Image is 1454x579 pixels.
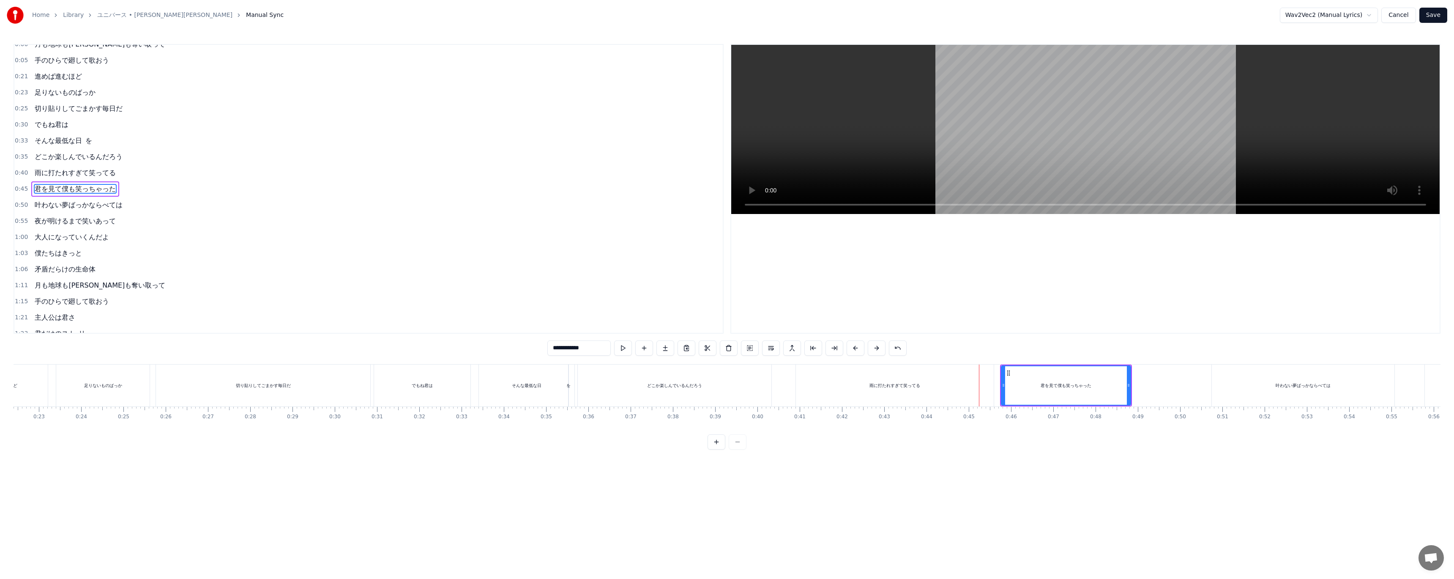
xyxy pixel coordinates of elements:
[794,414,806,420] div: 0:41
[15,217,28,225] span: 0:55
[752,414,763,420] div: 0:40
[710,414,721,420] div: 0:39
[33,414,45,420] div: 0:23
[76,414,87,420] div: 0:24
[1276,382,1331,389] div: 叶わない夢ばっかならべては
[647,382,702,389] div: どこか楽しんでいるんだろう
[34,120,69,129] span: でもね君は
[34,280,166,290] span: 月も地球も[PERSON_NAME]も奪い取って
[15,297,28,306] span: 1:15
[15,72,28,81] span: 0:21
[456,414,467,420] div: 0:33
[1041,382,1091,389] div: 君を見て僕も笑っちゃった
[34,168,117,178] span: 雨に打たれすぎて笑ってる
[34,71,83,81] span: 進めば進むほど
[1344,414,1355,420] div: 0:54
[118,414,129,420] div: 0:25
[566,382,571,389] div: を
[1419,8,1447,23] button: Save
[34,329,76,338] span: 君だけのスト
[34,232,110,242] span: 大人になっていくんだよ
[1132,414,1144,420] div: 0:49
[1418,545,1444,571] a: チャットを開く
[921,414,932,420] div: 0:44
[287,414,298,420] div: 0:29
[583,414,594,420] div: 0:36
[1259,414,1271,420] div: 0:52
[34,152,123,162] span: どこか楽しんでいるんだろう
[414,414,425,420] div: 0:32
[15,201,28,209] span: 0:50
[1381,8,1416,23] button: Cancel
[15,265,28,274] span: 1:06
[498,414,510,420] div: 0:34
[34,264,96,274] span: 矛盾だらけの生命体
[1175,414,1186,420] div: 0:50
[372,414,383,420] div: 0:31
[84,382,122,389] div: 足りないものばっか
[625,414,637,420] div: 0:37
[34,216,117,226] span: 夜が明けるまで笑いあって
[34,200,123,210] span: 叶わない夢ばっかならべては
[412,382,433,389] div: でもね君は
[34,296,110,306] span: 手のひらで廻して歌おう
[246,11,284,19] span: Manual Sync
[34,136,83,145] span: そんな最低な日
[78,329,86,338] span: リ
[15,88,28,97] span: 0:23
[15,137,28,145] span: 0:33
[667,414,679,420] div: 0:38
[15,281,28,290] span: 1:11
[1006,414,1017,420] div: 0:46
[15,313,28,322] span: 1:21
[541,414,552,420] div: 0:35
[34,104,123,113] span: 切り貼りしてごまかす毎日だ
[1217,414,1228,420] div: 0:51
[869,382,920,389] div: 雨に打たれすぎて笑ってる
[63,11,84,19] a: Library
[15,233,28,241] span: 1:00
[1428,414,1440,420] div: 0:56
[1301,414,1313,420] div: 0:53
[15,169,28,177] span: 0:40
[15,56,28,65] span: 0:05
[85,136,93,145] span: を
[7,7,24,24] img: youka
[34,248,83,258] span: 僕たちはきっと
[15,153,28,161] span: 0:35
[32,11,49,19] a: Home
[963,414,975,420] div: 0:45
[15,329,28,338] span: 1:23
[1386,414,1397,420] div: 0:55
[97,11,232,19] a: ユニバース • [PERSON_NAME][PERSON_NAME]
[15,249,28,258] span: 1:03
[245,414,256,420] div: 0:28
[34,88,96,97] span: 足りないものばっか
[512,382,541,389] div: そんな最低な日
[15,185,28,193] span: 0:45
[34,313,76,322] span: 主人公は君さ
[160,414,172,420] div: 0:26
[236,382,291,389] div: 切り貼りしてごまかす毎日だ
[879,414,890,420] div: 0:43
[34,55,110,65] span: 手のひらで廻して歌おう
[34,184,117,194] span: 君を見て僕も笑っちゃった
[15,121,28,129] span: 0:30
[15,104,28,113] span: 0:25
[329,414,341,420] div: 0:30
[202,414,214,420] div: 0:27
[1090,414,1101,420] div: 0:48
[836,414,848,420] div: 0:42
[32,11,284,19] nav: breadcrumb
[1048,414,1059,420] div: 0:47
